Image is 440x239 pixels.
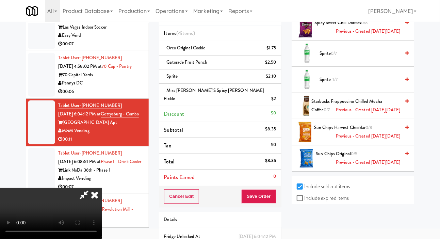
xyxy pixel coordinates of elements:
[59,31,144,40] div: Easy Vend
[331,50,337,57] span: 0/7
[265,58,276,67] div: $2.50
[320,49,401,58] span: Sprite
[320,76,401,84] span: Sprite
[297,196,305,201] input: Include expired items
[265,157,276,165] div: $8.35
[26,3,149,51] li: Tablet User· [PHONE_NUMBER][DATE] 2:25:20 PM atPantry Field One!Las Vegas Indoor SoccerEasy Vend0...
[59,54,122,61] a: Tablet User· [PHONE_NUMBER]
[80,54,122,61] span: · [PHONE_NUMBER]
[102,63,132,69] a: 70 Cap - Pantry
[311,124,409,140] div: Sun chips Harvest Cheddar0/8Previous - Created [DATE][DATE]
[331,76,338,83] span: -1/7
[59,63,102,69] span: [DATE] 4:58:02 PM at
[59,166,144,175] div: Link NoDa 36th - Phase I
[312,97,401,114] span: Starbucks Frappuccino Chilled Mocha Coffee
[167,45,206,51] span: Oreo Original Cookie
[324,107,330,113] span: 0/7
[181,29,193,37] ng-pluralize: items
[101,111,139,117] a: Gettysburg - Combo
[361,19,368,26] span: 0/8
[80,102,122,109] span: · [PHONE_NUMBER]
[26,51,149,99] li: Tablet User· [PHONE_NUMBER][DATE] 4:58:02 PM at70 Cap - Pantry70 Capital YardsPennys DC00:06
[336,132,400,141] span: Previous - Created [DATE][DATE]
[351,150,357,157] span: 0/5
[297,181,351,192] label: Include sold out items
[164,29,195,37] span: Items
[366,124,373,131] span: 0/8
[336,27,400,36] span: Previous - Created [DATE][DATE]
[59,111,101,117] span: [DATE] 6:04:12 PM at
[59,127,144,135] div: M&M Vending
[317,49,409,58] div: Sprite0/7
[312,19,409,35] div: Spicy sweet chili doritos0/8Previous - Created [DATE][DATE]
[266,44,276,52] div: $1.75
[164,142,171,149] span: Tax
[59,118,144,127] div: [GEOGRAPHIC_DATA] Apt
[80,150,122,156] span: · [PHONE_NUMBER]
[273,172,276,181] div: 0
[241,189,276,204] button: Save Order
[336,106,400,114] span: Previous - Created [DATE][DATE]
[336,158,400,167] span: Previous - Created [DATE][DATE]
[26,5,38,17] img: Micromart
[59,71,144,79] div: 70 Capital Yards
[315,19,401,35] span: Spicy sweet chili doritos
[314,124,400,140] span: Sun chips Harvest Cheddar
[271,141,276,149] div: $0
[271,95,276,103] div: $2
[317,76,409,84] div: Sprite-1/7
[176,29,195,37] span: (4 )
[297,184,305,190] input: Include sold out items
[266,72,276,81] div: $2.10
[59,23,144,32] div: Las Vegas Indoor Soccer
[164,173,195,181] span: Points Earned
[59,183,144,191] div: 00:07
[59,135,144,144] div: 00:11
[271,109,276,117] div: $0
[59,102,122,109] a: Tablet User· [PHONE_NUMBER]
[164,189,199,204] button: Cancel Edit
[59,87,144,96] div: 00:06
[309,97,409,114] div: Starbucks Frappuccino Chilled Mocha Coffee0/7Previous - Created [DATE][DATE]
[59,150,122,156] a: Tablet User· [PHONE_NUMBER]
[167,59,208,65] span: Gatorade fruit punch
[164,110,184,118] span: Discount
[164,216,276,224] div: Details
[59,40,144,48] div: 00:07
[167,73,178,79] span: Sprite
[164,87,264,102] span: Miss [PERSON_NAME]’s spicy [PERSON_NAME] pickle
[59,174,144,183] div: Impact Vending
[313,150,409,166] div: Sun chips original0/5Previous - Created [DATE][DATE]
[297,193,349,203] label: Include expired items
[26,99,149,146] li: Tablet User· [PHONE_NUMBER][DATE] 6:04:12 PM atGettysburg - Combo[GEOGRAPHIC_DATA] AptM&M Vending...
[59,79,144,87] div: Pennys DC
[26,146,149,194] li: Tablet User· [PHONE_NUMBER][DATE] 6:08:51 PM atPhase I - Drink CoolerLink NoDa 36th - Phase IImpa...
[164,158,175,165] span: Total
[164,126,183,134] span: Subtotal
[265,125,276,133] div: $8.35
[59,158,101,165] span: [DATE] 6:08:51 PM at
[101,158,142,165] a: Phase I - Drink Cooler
[316,150,400,166] span: Sun chips original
